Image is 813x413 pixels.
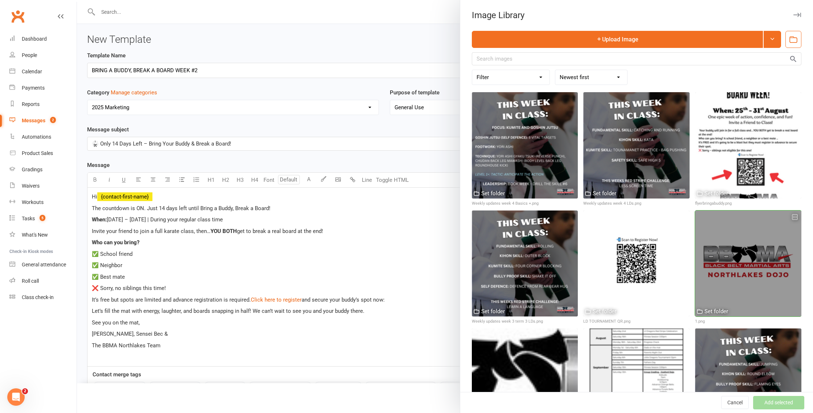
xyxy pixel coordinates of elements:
div: Calendar [22,69,42,74]
a: Gradings [9,161,77,178]
div: Gradings [22,167,42,172]
div: 1.png [695,318,801,325]
a: Automations [9,129,77,145]
a: Waivers [9,178,77,194]
div: Reports [22,101,40,107]
div: General attendance [22,262,66,267]
div: Weekly updates week 3 term 3 LDs.png [472,318,578,325]
a: Messages 2 [9,113,77,129]
div: Set folder [593,307,616,316]
div: Class check-in [22,294,54,300]
div: Payments [22,85,45,91]
span: 5 [40,215,45,221]
img: LD TOURNAMENT QR.png [583,210,690,317]
a: Class kiosk mode [9,289,77,306]
div: People [22,52,37,58]
div: flyerbringabuddy.png [695,200,801,207]
a: People [9,47,77,64]
div: Set folder [481,189,505,198]
span: 2 [50,117,56,123]
input: Search images [472,52,801,65]
div: Image Library [460,10,813,20]
button: Upload Image [472,31,763,48]
div: Messages [22,118,45,123]
img: flyerbringabuddy.png [695,92,801,199]
div: Waivers [22,183,40,189]
div: Set folder [593,189,616,198]
a: Calendar [9,64,77,80]
button: Cancel [721,396,749,409]
div: Product Sales [22,150,53,156]
img: Weekly updates week 4 Basics +.png [472,92,578,199]
div: What's New [22,232,48,238]
div: Automations [22,134,51,140]
a: What's New [9,227,77,243]
a: Workouts [9,194,77,210]
iframe: Intercom live chat [7,388,25,406]
div: Weekly updates week 4 LDs.png [583,200,690,207]
a: Dashboard [9,31,77,47]
div: Workouts [22,199,44,205]
a: Product Sales [9,145,77,161]
div: Tasks [22,216,35,221]
a: Clubworx [9,7,27,25]
a: Tasks 5 [9,210,77,227]
a: General attendance kiosk mode [9,257,77,273]
span: 2 [22,388,28,394]
a: Reports [9,96,77,113]
div: Dashboard [22,36,47,42]
a: Payments [9,80,77,96]
a: Roll call [9,273,77,289]
img: Weekly updates week 4 LDs.png [583,92,690,199]
div: Set folder [704,307,728,316]
div: Weekly updates week 4 Basics +.png [472,200,578,207]
div: Set folder [704,189,728,198]
div: Set folder [481,307,505,316]
div: LD TOURNAMENT QR.png [583,318,690,325]
div: Roll call [22,278,39,284]
img: Weekly updates week 3 term 3 LDs.png [472,210,578,317]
